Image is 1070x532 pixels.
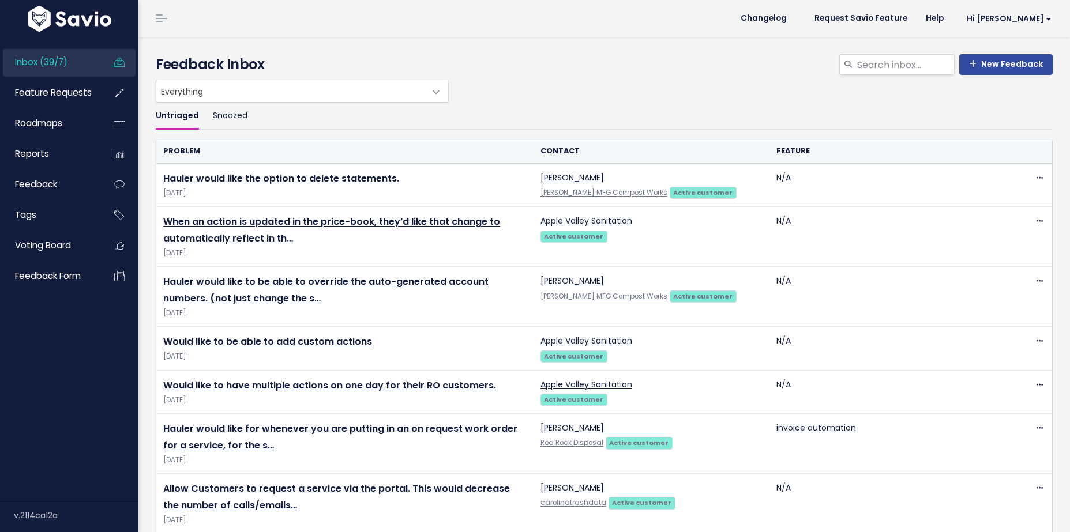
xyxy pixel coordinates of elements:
[917,10,953,27] a: Help
[163,215,500,245] a: When an action is updated in the price-book, they’d like that change to automatically reflect in th…
[540,230,607,242] a: Active customer
[213,103,247,130] a: Snoozed
[163,275,489,305] a: Hauler would like to be able to override the auto-generated account numbers. (not just change the s…
[856,54,955,75] input: Search inbox...
[769,139,1005,163] th: Feature
[3,232,96,259] a: Voting Board
[156,54,1053,75] h4: Feedback Inbox
[953,10,1061,28] a: Hi [PERSON_NAME]
[156,80,449,103] span: Everything
[3,263,96,289] a: Feedback form
[3,49,96,76] a: Inbox (39/7)
[163,514,527,526] span: [DATE]
[3,202,96,228] a: Tags
[673,188,733,197] strong: Active customer
[3,110,96,137] a: Roadmaps
[544,395,603,404] strong: Active customer
[156,103,199,130] a: Untriaged
[163,482,510,512] a: Allow Customers to request a service via the portal. This would decrease the number of calls/emails…
[769,267,1005,327] td: N/A
[540,438,603,447] a: Red Rock Disposal
[540,482,604,493] a: [PERSON_NAME]
[163,350,527,363] span: [DATE]
[609,496,675,508] a: Active customer
[156,80,425,102] span: Everything
[156,139,534,163] th: Problem
[163,247,527,259] span: [DATE]
[540,350,607,361] a: Active customer
[967,14,1052,23] span: Hi [PERSON_NAME]
[163,307,527,319] span: [DATE]
[769,370,1005,413] td: N/A
[15,86,92,99] span: Feature Requests
[540,275,604,286] a: [PERSON_NAME]
[670,290,737,301] a: Active customer
[540,215,632,227] a: Apple Valley Sanitation
[163,394,527,406] span: [DATE]
[25,6,114,32] img: logo-white.9d6f32f41409.svg
[163,172,399,185] a: Hauler would like the option to delete statements.
[15,209,36,221] span: Tags
[3,141,96,167] a: Reports
[534,139,769,163] th: Contact
[540,422,604,433] a: [PERSON_NAME]
[609,438,669,447] strong: Active customer
[540,393,607,405] a: Active customer
[776,422,856,433] a: invoice automation
[163,454,527,466] span: [DATE]
[673,292,733,301] strong: Active customer
[769,207,1005,267] td: N/A
[741,14,787,22] span: Changelog
[959,54,1053,75] a: New Feedback
[15,270,81,282] span: Feedback form
[163,187,527,199] span: [DATE]
[540,292,667,301] a: [PERSON_NAME] MFG Compost Works
[606,436,673,448] a: Active customer
[540,172,604,183] a: [PERSON_NAME]
[670,186,737,198] a: Active customer
[540,188,667,197] a: [PERSON_NAME] MFG Compost Works
[540,379,632,390] a: Apple Valley Sanitation
[3,171,96,198] a: Feedback
[769,164,1005,207] td: N/A
[15,178,57,190] span: Feedback
[15,56,67,68] span: Inbox (39/7)
[544,352,603,361] strong: Active customer
[544,232,603,241] strong: Active customer
[15,148,49,160] span: Reports
[163,335,372,348] a: Would like to be able to add custom actions
[805,10,917,27] a: Request Savio Feature
[15,239,71,251] span: Voting Board
[3,80,96,106] a: Feature Requests
[612,498,671,507] strong: Active customer
[163,379,496,392] a: Would like to have multiple actions on one day for their RO customers.
[769,327,1005,370] td: N/A
[540,335,632,346] a: Apple Valley Sanitation
[540,498,606,507] a: carolinatrashdata
[156,103,1053,130] ul: Filter feature requests
[163,422,517,452] a: Hauler would like for whenever you are putting in an on request work order for a service, for the s…
[15,117,62,129] span: Roadmaps
[14,500,138,530] div: v.2114ca12a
